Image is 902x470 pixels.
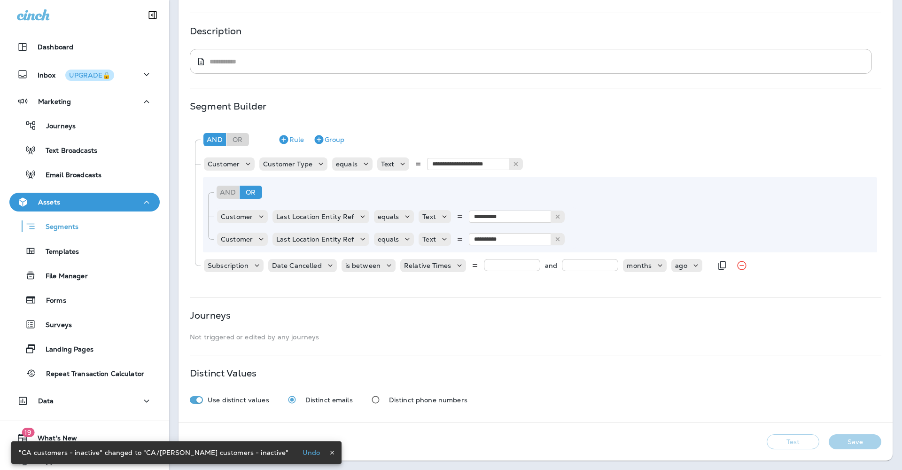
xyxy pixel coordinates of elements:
[9,92,160,111] button: Marketing
[36,147,97,156] p: Text Broadcasts
[36,223,78,232] p: Segments
[9,38,160,56] button: Dashboard
[190,333,881,341] p: Not triggered or edited by any journeys
[378,213,399,220] p: equals
[336,160,358,168] p: equals
[19,444,289,461] div: "CA customers - inactive" changed to "CA/[PERSON_NAME] customers - inactive"
[36,345,93,354] p: Landing Pages
[190,312,231,319] p: Journeys
[36,321,72,330] p: Surveys
[272,262,322,269] p: Date Cancelled
[345,262,381,269] p: is between
[36,272,88,281] p: File Manager
[545,259,557,272] p: and
[9,429,160,447] button: 19What's New
[675,262,687,269] p: ago
[9,314,160,334] button: Surveys
[38,98,71,105] p: Marketing
[69,72,110,78] div: UPGRADE🔒
[276,235,354,243] p: Last Location Entity Ref
[22,428,34,437] span: 19
[422,235,436,243] p: Text
[208,160,240,168] p: Customer
[9,241,160,261] button: Templates
[422,213,436,220] p: Text
[9,65,160,84] button: InboxUPGRADE🔒
[829,434,881,449] button: Save
[65,70,114,81] button: UPGRADE🔒
[9,193,160,211] button: Assets
[389,396,467,404] p: Distinct phone numbers
[37,297,66,305] p: Forms
[203,133,226,146] div: And
[9,363,160,383] button: Repeat Transaction Calculator
[404,262,451,269] p: Relative Times
[28,434,77,446] span: What's New
[378,235,399,243] p: equals
[274,132,308,147] button: Rule
[627,262,652,269] p: months
[208,262,249,269] p: Subscription
[221,213,253,220] p: Customer
[9,216,160,236] button: Segments
[226,133,249,146] div: Or
[38,43,73,51] p: Dashboard
[381,160,395,168] p: Text
[310,132,348,147] button: Group
[190,27,242,35] p: Description
[36,171,101,180] p: Email Broadcasts
[9,451,160,470] button: Support
[9,290,160,310] button: Forms
[37,122,76,131] p: Journeys
[9,266,160,285] button: File Manager
[732,256,751,275] button: Remove Rule
[38,198,60,206] p: Assets
[37,370,144,379] p: Repeat Transaction Calculator
[221,235,253,243] p: Customer
[276,213,354,220] p: Last Location Entity Ref
[9,392,160,410] button: Data
[38,397,54,405] p: Data
[9,164,160,184] button: Email Broadcasts
[296,447,327,458] button: Undo
[38,70,114,79] p: Inbox
[9,116,160,135] button: Journeys
[36,248,79,257] p: Templates
[303,449,320,456] p: Undo
[713,256,731,275] button: Duplicate Rule
[208,396,269,404] p: Use distinct values
[305,396,353,404] p: Distinct emails
[240,186,262,199] div: Or
[140,6,166,24] button: Collapse Sidebar
[9,339,160,359] button: Landing Pages
[217,186,239,199] div: And
[190,102,266,110] p: Segment Builder
[767,434,819,449] button: Test
[263,160,312,168] p: Customer Type
[190,369,257,377] p: Distinct Values
[9,140,160,160] button: Text Broadcasts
